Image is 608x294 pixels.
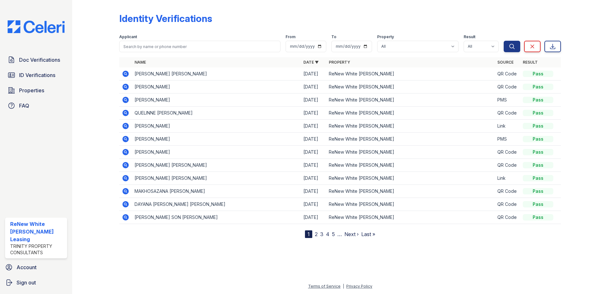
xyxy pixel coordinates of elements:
div: Identity Verifications [119,13,212,24]
a: Properties [5,84,67,97]
a: Account [3,261,70,274]
td: QR Code [495,211,520,224]
span: Sign out [17,279,36,286]
td: [DATE] [301,185,326,198]
td: [PERSON_NAME] [132,146,301,159]
td: QUELINNE [PERSON_NAME] [132,107,301,120]
a: 4 [326,231,329,237]
td: ReNew White [PERSON_NAME] [326,67,495,80]
label: To [331,34,336,39]
td: QR Code [495,146,520,159]
td: [PERSON_NAME] [PERSON_NAME] [132,159,301,172]
td: ReNew White [PERSON_NAME] [326,120,495,133]
span: Account [17,263,37,271]
td: ReNew White [PERSON_NAME] [326,172,495,185]
td: [DATE] [301,120,326,133]
td: ReNew White [PERSON_NAME] [326,107,495,120]
img: CE_Logo_Blue-a8612792a0a2168367f1c8372b55b34899dd931a85d93a1a3d3e32e68fde9ad4.png [3,20,70,33]
a: ID Verifications [5,69,67,81]
div: Pass [523,123,553,129]
td: [DATE] [301,107,326,120]
td: ReNew White [PERSON_NAME] [326,80,495,94]
span: ID Verifications [19,71,55,79]
td: [PERSON_NAME] [132,120,301,133]
label: Result [464,34,475,39]
a: Source [497,60,514,65]
td: [PERSON_NAME] [132,94,301,107]
div: 1 [305,230,312,238]
a: Doc Verifications [5,53,67,66]
div: Pass [523,201,553,207]
td: [DATE] [301,67,326,80]
div: Pass [523,175,553,181]
input: Search by name or phone number [119,41,280,52]
td: QR Code [495,185,520,198]
div: Pass [523,71,553,77]
td: Link [495,172,520,185]
td: DAYANA [PERSON_NAME] [PERSON_NAME] [132,198,301,211]
span: Properties [19,87,44,94]
a: Sign out [3,276,70,289]
a: Next › [344,231,359,237]
a: FAQ [5,99,67,112]
td: QR Code [495,80,520,94]
td: PMS [495,133,520,146]
label: From [286,34,295,39]
a: Last » [361,231,375,237]
div: Pass [523,214,553,220]
a: Date ▼ [303,60,319,65]
a: 5 [332,231,335,237]
a: Terms of Service [308,284,341,289]
td: [DATE] [301,94,326,107]
label: Property [377,34,394,39]
td: QR Code [495,159,520,172]
td: Link [495,120,520,133]
td: [PERSON_NAME] SON [PERSON_NAME] [132,211,301,224]
span: FAQ [19,102,29,109]
div: Trinity Property Consultants [10,243,65,256]
td: ReNew White [PERSON_NAME] [326,211,495,224]
td: [PERSON_NAME] [132,133,301,146]
span: Doc Verifications [19,56,60,64]
div: Pass [523,162,553,168]
a: 3 [320,231,323,237]
div: Pass [523,97,553,103]
td: [PERSON_NAME] [132,80,301,94]
td: ReNew White [PERSON_NAME] [326,159,495,172]
div: Pass [523,149,553,155]
a: Result [523,60,538,65]
td: [DATE] [301,172,326,185]
td: [DATE] [301,211,326,224]
td: ReNew White [PERSON_NAME] [326,146,495,159]
a: 2 [315,231,318,237]
td: [PERSON_NAME] [PERSON_NAME] [132,67,301,80]
td: [DATE] [301,80,326,94]
div: ReNew White [PERSON_NAME] Leasing [10,220,65,243]
td: [PERSON_NAME] [PERSON_NAME] [132,172,301,185]
div: | [343,284,344,289]
a: Name [135,60,146,65]
td: ReNew White [PERSON_NAME] [326,185,495,198]
div: Pass [523,84,553,90]
a: Property [329,60,350,65]
a: Privacy Policy [346,284,372,289]
td: QR Code [495,67,520,80]
td: ReNew White [PERSON_NAME] [326,198,495,211]
td: MAKHOSAZANA [PERSON_NAME] [132,185,301,198]
div: Pass [523,136,553,142]
label: Applicant [119,34,137,39]
td: ReNew White [PERSON_NAME] [326,94,495,107]
td: QR Code [495,198,520,211]
td: PMS [495,94,520,107]
td: [DATE] [301,198,326,211]
td: [DATE] [301,133,326,146]
td: [DATE] [301,159,326,172]
span: … [337,230,342,238]
div: Pass [523,188,553,194]
td: ReNew White [PERSON_NAME] [326,133,495,146]
div: Pass [523,110,553,116]
td: [DATE] [301,146,326,159]
td: QR Code [495,107,520,120]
